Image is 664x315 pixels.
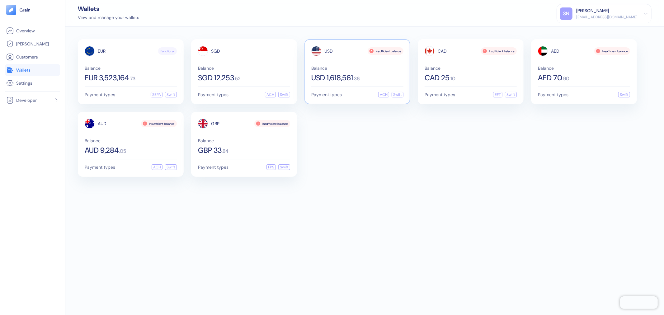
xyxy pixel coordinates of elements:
[392,92,403,97] div: Swift
[98,49,106,53] span: EUR
[505,92,517,97] div: Swift
[450,76,455,81] span: . 10
[6,53,59,61] a: Customers
[594,47,630,55] div: Insufficient balance
[198,66,290,70] span: Balance
[198,147,222,154] span: GBP 33
[16,80,32,86] span: Settings
[16,41,49,47] span: [PERSON_NAME]
[152,164,162,170] div: ACH
[198,139,290,143] span: Balance
[151,92,162,97] div: SEPA
[85,92,115,97] span: Payment types
[165,164,177,170] div: Swift
[85,66,177,70] span: Balance
[6,27,59,35] a: Overview
[98,121,106,126] span: AUD
[141,120,177,127] div: Insufficient balance
[129,76,135,81] span: . 73
[85,139,177,143] span: Balance
[85,147,119,154] span: AUD 9,284
[85,165,115,169] span: Payment types
[425,74,450,82] span: CAD 25
[234,76,241,81] span: . 52
[265,92,276,97] div: ACH
[6,79,59,87] a: Settings
[16,67,31,73] span: Wallets
[353,76,360,81] span: . 36
[425,92,455,97] span: Payment types
[438,49,447,53] span: CAD
[254,120,290,127] div: Insufficient balance
[378,92,389,97] div: ACH
[6,40,59,48] a: [PERSON_NAME]
[266,164,276,170] div: FPS
[278,92,290,97] div: Swift
[278,164,290,170] div: Swift
[425,66,517,70] span: Balance
[16,54,38,60] span: Customers
[368,47,403,55] div: Insufficient balance
[198,165,228,169] span: Payment types
[85,74,129,82] span: EUR 3,523,164
[211,49,220,53] span: SGD
[16,97,37,103] span: Developer
[222,149,228,154] span: . 84
[620,296,658,309] iframe: Chatra live chat
[6,5,16,15] img: logo-tablet-V2.svg
[576,14,638,20] div: [EMAIL_ADDRESS][DOMAIN_NAME]
[551,49,559,53] span: AED
[324,49,333,53] span: USD
[538,66,630,70] span: Balance
[211,121,219,126] span: GBP
[618,92,630,97] div: Swift
[493,92,502,97] div: EFT
[311,66,403,70] span: Balance
[165,92,177,97] div: Swift
[119,149,126,154] span: . 05
[6,66,59,74] a: Wallets
[19,8,31,12] img: logo
[198,92,228,97] span: Payment types
[311,74,353,82] span: USD 1,618,561
[16,28,35,34] span: Overview
[560,7,572,20] div: SN
[78,6,139,12] div: Wallets
[481,47,517,55] div: Insufficient balance
[161,49,174,54] span: Functional
[576,7,609,14] div: [PERSON_NAME]
[311,92,342,97] span: Payment types
[198,74,234,82] span: SGD 12,253
[538,74,562,82] span: AED 70
[78,14,139,21] div: View and manage your wallets
[562,76,569,81] span: . 90
[538,92,568,97] span: Payment types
